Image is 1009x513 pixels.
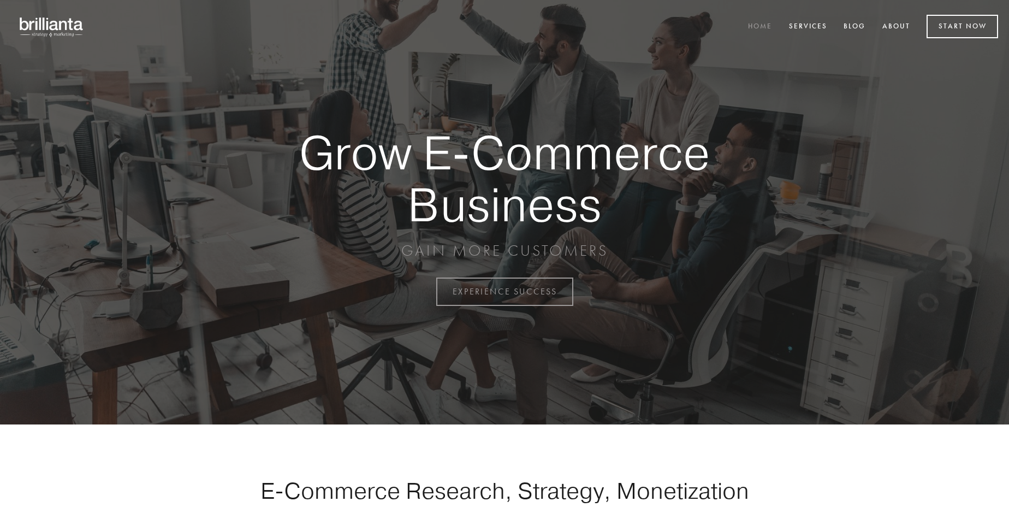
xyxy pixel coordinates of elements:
a: EXPERIENCE SUCCESS [436,278,573,306]
a: Blog [836,18,873,36]
a: About [875,18,917,36]
h1: E-Commerce Research, Strategy, Monetization [226,477,783,504]
p: GAIN MORE CUSTOMERS [261,241,748,261]
a: Services [782,18,834,36]
strong: Grow E-Commerce Business [261,127,748,230]
img: brillianta - research, strategy, marketing [11,11,93,43]
a: Home [741,18,779,36]
a: Start Now [927,15,998,38]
